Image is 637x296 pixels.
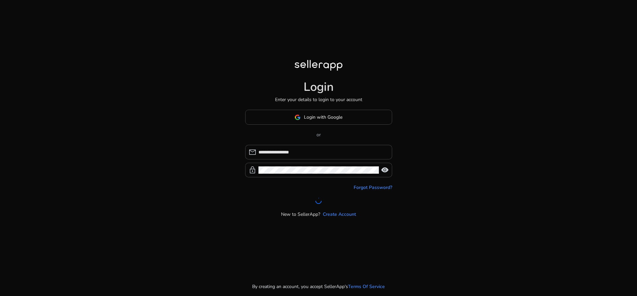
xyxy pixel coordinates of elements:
span: visibility [381,166,389,174]
h1: Login [304,80,334,94]
span: lock [248,166,256,174]
span: mail [248,148,256,156]
a: Forgot Password? [354,184,392,191]
a: Terms Of Service [348,283,385,290]
a: Create Account [323,211,356,218]
p: Enter your details to login to your account [275,96,362,103]
span: Login with Google [304,114,342,121]
p: New to SellerApp? [281,211,320,218]
img: google-logo.svg [295,114,301,120]
button: Login with Google [245,110,392,125]
p: or [245,131,392,138]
